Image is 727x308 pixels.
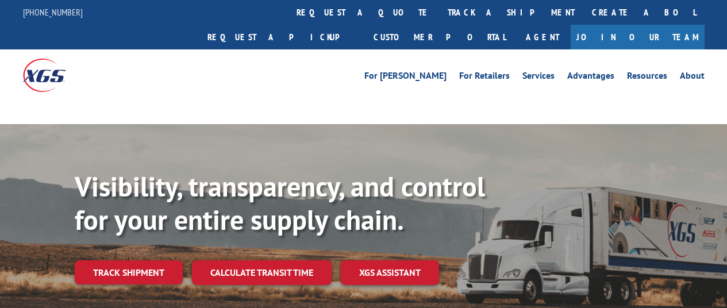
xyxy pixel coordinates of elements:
a: [PHONE_NUMBER] [23,6,83,18]
a: Advantages [567,71,614,84]
a: Resources [627,71,667,84]
a: About [680,71,705,84]
a: Agent [514,25,571,49]
a: Customer Portal [365,25,514,49]
a: Request a pickup [199,25,365,49]
a: Calculate transit time [192,260,332,285]
a: Services [522,71,555,84]
a: Join Our Team [571,25,705,49]
a: For [PERSON_NAME] [364,71,447,84]
b: Visibility, transparency, and control for your entire supply chain. [75,168,485,237]
a: For Retailers [459,71,510,84]
a: Track shipment [75,260,183,284]
a: XGS ASSISTANT [341,260,439,285]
